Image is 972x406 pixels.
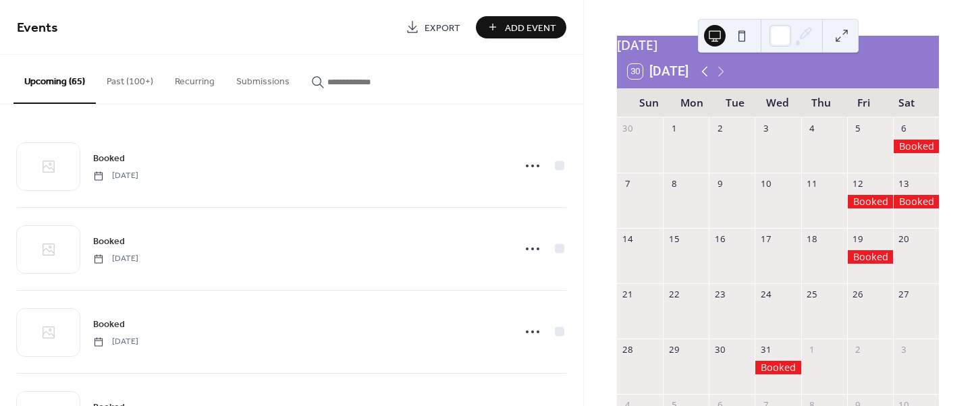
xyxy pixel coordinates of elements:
div: 26 [852,288,864,300]
a: Booked [93,233,125,249]
a: Export [396,16,470,38]
div: 4 [806,122,818,134]
div: 5 [852,122,864,134]
div: Sat [885,88,928,117]
div: 29 [668,344,680,356]
a: Booked [93,150,125,166]
div: 3 [760,122,772,134]
div: 20 [898,233,910,245]
button: Upcoming (65) [13,55,96,104]
a: Booked [93,316,125,332]
div: Fri [842,88,886,117]
div: Wed [757,88,800,117]
div: 23 [713,288,726,300]
div: 19 [852,233,864,245]
div: 8 [668,177,680,190]
span: Add Event [505,21,556,35]
div: Thu [799,88,842,117]
div: 11 [806,177,818,190]
div: [DATE] [617,36,939,55]
div: Mon [671,88,714,117]
div: 18 [806,233,818,245]
button: 30[DATE] [623,61,693,82]
div: Booked [847,195,893,208]
button: Past (100+) [96,55,164,103]
div: 13 [898,177,910,190]
span: [DATE] [93,170,138,182]
button: Add Event [476,16,566,38]
div: 15 [668,233,680,245]
div: 14 [622,233,634,245]
div: 12 [852,177,864,190]
button: Submissions [225,55,300,103]
div: Booked [893,140,939,153]
div: 25 [806,288,818,300]
div: 30 [622,122,634,134]
div: 1 [806,344,818,356]
div: 30 [713,344,726,356]
span: Events [17,15,58,41]
div: 22 [668,288,680,300]
span: Export [425,21,460,35]
div: 31 [760,344,772,356]
div: 16 [713,233,726,245]
div: 28 [622,344,634,356]
div: 27 [898,288,910,300]
div: 24 [760,288,772,300]
div: 7 [622,177,634,190]
span: [DATE] [93,253,138,265]
button: Recurring [164,55,225,103]
span: Booked [93,235,125,249]
span: [DATE] [93,336,138,348]
div: 17 [760,233,772,245]
div: 21 [622,288,634,300]
div: Tue [713,88,757,117]
div: Booked [893,195,939,208]
div: 1 [668,122,680,134]
span: Booked [93,152,125,166]
div: 3 [898,344,910,356]
div: Booked [847,250,893,264]
div: 6 [898,122,910,134]
div: 9 [713,177,726,190]
div: Sun [628,88,671,117]
div: Booked [755,361,801,374]
div: 10 [760,177,772,190]
div: 2 [713,122,726,134]
div: 2 [852,344,864,356]
span: Booked [93,318,125,332]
